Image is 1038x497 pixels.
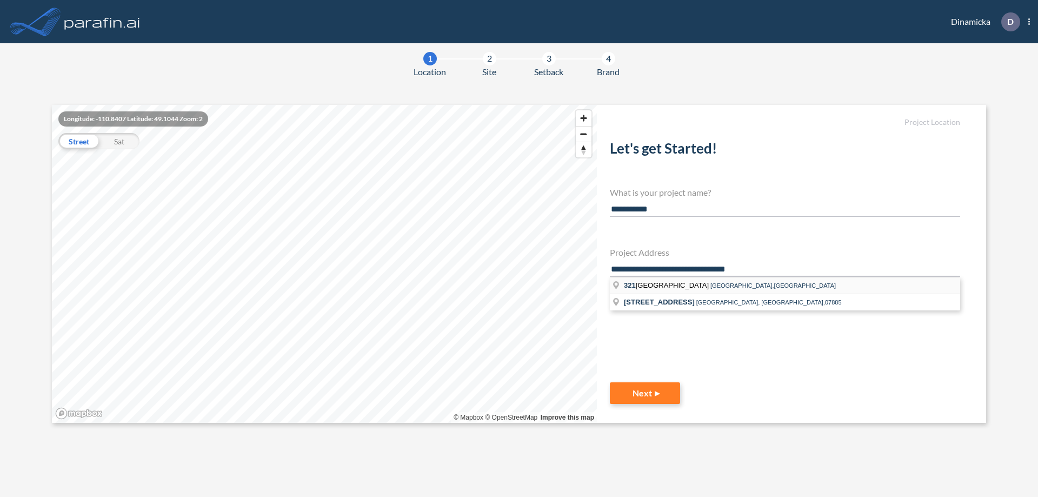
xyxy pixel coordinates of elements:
span: [GEOGRAPHIC_DATA] [624,281,710,289]
button: Zoom out [576,126,591,142]
div: Sat [99,133,139,149]
button: Next [610,382,680,404]
span: [GEOGRAPHIC_DATA], [GEOGRAPHIC_DATA],07885 [696,299,842,306]
button: Reset bearing to north [576,142,591,157]
h4: What is your project name? [610,187,960,197]
h4: Project Address [610,247,960,257]
div: 4 [602,52,615,65]
span: [GEOGRAPHIC_DATA],[GEOGRAPHIC_DATA] [710,282,836,289]
div: 2 [483,52,496,65]
a: Improve this map [541,414,594,421]
div: Dinamicka [935,12,1030,31]
span: Brand [597,65,620,78]
h5: Project Location [610,118,960,127]
span: Setback [534,65,563,78]
h2: Let's get Started! [610,140,960,161]
a: OpenStreetMap [485,414,537,421]
img: logo [62,11,142,32]
span: Location [414,65,446,78]
a: Mapbox [454,414,483,421]
canvas: Map [52,105,597,423]
span: Site [482,65,496,78]
p: D [1007,17,1014,26]
button: Zoom in [576,110,591,126]
div: Street [58,133,99,149]
span: 321 [624,281,636,289]
div: Longitude: -110.8407 Latitude: 49.1044 Zoom: 2 [58,111,208,127]
span: [STREET_ADDRESS] [624,298,695,306]
a: Mapbox homepage [55,407,103,420]
div: 1 [423,52,437,65]
div: 3 [542,52,556,65]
